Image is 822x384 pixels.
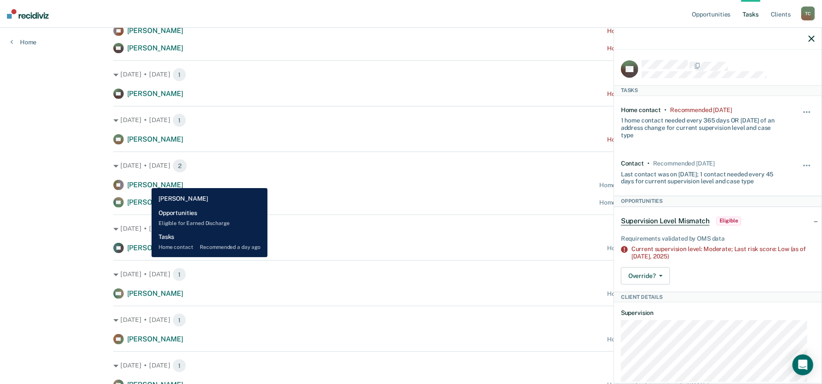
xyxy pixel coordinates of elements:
div: • [647,160,650,167]
div: Supervision Level MismatchEligible [614,207,822,235]
div: [DATE] • [DATE] [113,68,709,82]
div: Home contact recommended a day ago [599,199,709,206]
div: Home contact recommended [DATE] [607,336,709,343]
img: Recidiviz [7,9,49,19]
div: Home contact recommended [DATE] [607,245,709,252]
dt: Supervision [621,309,815,317]
div: Current supervision level: Moderate; Last risk score: Low (as of [DATE], [631,245,815,260]
div: • [664,106,667,114]
span: 2 [172,159,187,173]
div: Home contact recommended [DATE] [607,45,709,52]
span: [PERSON_NAME] [127,181,183,189]
button: Override? [621,267,670,285]
span: 1 [172,359,186,373]
div: Home contact recommended [DATE] [607,290,709,298]
div: Contact [621,160,644,167]
span: 2025) [653,253,669,260]
div: Home contact [621,106,661,114]
div: T C [801,7,815,20]
span: 1 [172,113,186,127]
span: 1 [172,268,186,281]
div: Requirements validated by OMS data [621,235,815,242]
div: [DATE] • [DATE] [113,113,709,127]
span: [PERSON_NAME] [127,289,183,298]
div: Opportunities [614,196,822,206]
span: [PERSON_NAME] [127,198,183,206]
span: Eligible [716,217,741,225]
div: Client Details [614,292,822,302]
div: Home contact recommended [DATE] [607,90,709,98]
div: Open Intercom Messenger [792,354,813,375]
a: Home [10,38,36,46]
span: [PERSON_NAME] [127,26,183,35]
div: [DATE] • [DATE] [113,313,709,327]
span: [PERSON_NAME] [127,135,183,143]
span: [PERSON_NAME] [127,44,183,52]
div: Home contact recommended [DATE] [607,27,709,35]
div: Home contact recommended a day ago [599,182,709,189]
span: Supervision Level Mismatch [621,217,710,225]
div: Recommended in 24 days [653,160,715,167]
div: Tasks [614,85,822,96]
span: [PERSON_NAME] [127,335,183,343]
div: [DATE] • [DATE] [113,222,709,236]
span: [PERSON_NAME] [127,244,183,252]
div: Last contact was on [DATE]; 1 contact needed every 45 days for current supervision level and case... [621,167,782,185]
div: 1 home contact needed every 365 days OR [DATE] of an address change for current supervision level... [621,113,782,139]
span: 1 [172,313,186,327]
div: [DATE] • [DATE] [113,359,709,373]
span: 1 [172,222,186,236]
div: [DATE] • [DATE] [113,268,709,281]
div: Recommended 16 days ago [670,106,732,114]
div: Home contact recommended [DATE] [607,136,709,143]
div: [DATE] • [DATE] [113,159,709,173]
span: 1 [172,68,186,82]
span: [PERSON_NAME] [127,89,183,98]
